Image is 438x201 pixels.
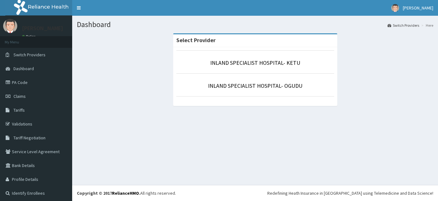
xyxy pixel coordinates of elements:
[72,185,438,201] footer: All rights reserved.
[387,23,419,28] a: Switch Providers
[391,4,399,12] img: User Image
[22,25,63,31] p: [PERSON_NAME]
[3,19,17,33] img: User Image
[13,93,26,99] span: Claims
[13,66,34,71] span: Dashboard
[176,36,216,44] strong: Select Provider
[77,190,140,196] strong: Copyright © 2017 .
[13,107,25,113] span: Tariffs
[13,52,45,58] span: Switch Providers
[420,23,433,28] li: Here
[403,5,433,11] span: [PERSON_NAME]
[77,20,433,29] h1: Dashboard
[267,190,433,196] div: Redefining Heath Insurance in [GEOGRAPHIC_DATA] using Telemedicine and Data Science!
[112,190,139,196] a: RelianceHMO
[208,82,302,89] a: INLAND SPECIALIST HOSPITAL- OGUDU
[210,59,300,66] a: INLAND SPECIALIST HOSPITAL- KETU
[22,34,37,39] a: Online
[13,135,45,141] span: Tariff Negotiation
